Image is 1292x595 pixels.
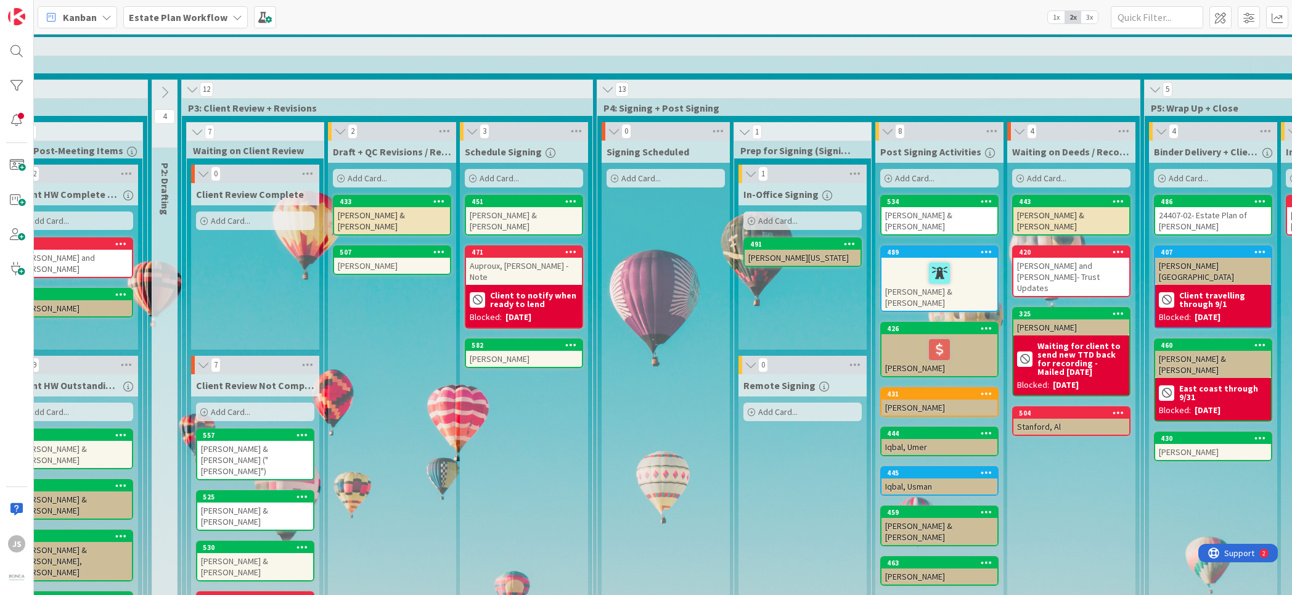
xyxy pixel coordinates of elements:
div: Blocked: [1017,379,1049,392]
span: Add Card... [758,215,798,226]
div: 491[PERSON_NAME][US_STATE] [745,239,861,266]
div: 420[PERSON_NAME] and [PERSON_NAME]- Trust Updates [1013,247,1129,296]
div: 445Iqbal, Usman [881,467,997,494]
span: P3: Client Review + Revisions [188,102,577,114]
div: [PERSON_NAME] & [PERSON_NAME] [1155,351,1271,378]
div: 24407-02- Estate Plan of [PERSON_NAME] [1155,207,1271,234]
div: [PERSON_NAME] [466,351,582,367]
div: 525 [203,493,313,501]
div: [PERSON_NAME][GEOGRAPHIC_DATA] [1155,258,1271,285]
div: 325[PERSON_NAME] [1013,308,1129,335]
div: 474 [16,480,132,491]
div: 431[PERSON_NAME] [881,388,997,416]
div: 507 [340,248,450,256]
b: Waiting for client to send new TTD back for recording - Mailed [DATE] [1037,342,1126,376]
span: 3x [1081,11,1098,23]
b: Client to notify when ready to lend [490,291,578,308]
span: 1 [758,166,768,181]
div: 486 [1161,197,1271,206]
div: 586 [16,430,132,441]
span: 1 [752,125,762,139]
div: 471Auproux, [PERSON_NAME] - Note [466,247,582,285]
div: 420 [1013,247,1129,258]
span: Add Card... [480,173,519,184]
div: Blocked: [470,311,502,324]
div: 520 [16,531,132,542]
span: Add Card... [348,173,387,184]
div: [PERSON_NAME] & [PERSON_NAME] ("[PERSON_NAME]") [197,441,313,479]
div: 520[PERSON_NAME] & [PERSON_NAME], [PERSON_NAME] [16,531,132,580]
div: 433 [334,196,450,207]
span: Add Card... [211,215,250,226]
div: [PERSON_NAME] & [PERSON_NAME] [1013,207,1129,234]
div: 459 [881,507,997,518]
div: 533[PERSON_NAME] [16,289,132,316]
div: 489 [881,247,997,258]
span: Waiting on Deeds / Records [1012,146,1130,158]
div: 504 [1013,408,1129,419]
div: 471 [472,248,582,256]
div: [PERSON_NAME] & [PERSON_NAME] [16,441,132,468]
div: 451[PERSON_NAME] & [PERSON_NAME] [466,196,582,234]
div: 48624407-02- Estate Plan of [PERSON_NAME] [1155,196,1271,234]
div: 489[PERSON_NAME] & [PERSON_NAME] [881,247,997,311]
span: Add Card... [30,215,69,226]
div: 504 [1019,409,1129,417]
div: 534 [881,196,997,207]
div: 525[PERSON_NAME] & [PERSON_NAME] [197,491,313,530]
span: Kanban [63,10,97,25]
div: 533 [16,289,132,300]
div: 474 [22,482,132,490]
div: 533 [22,290,132,299]
span: Add Card... [1027,173,1066,184]
div: 557 [203,431,313,440]
div: 445 [887,469,997,477]
div: 594 [16,239,132,250]
b: East coast through 9/31 [1179,384,1267,401]
div: 471 [466,247,582,258]
div: 491 [745,239,861,250]
b: Client travelling through 9/1 [1179,291,1267,308]
div: 426 [881,323,997,334]
span: Client Review Not Complete [196,379,314,392]
span: P4: Signing + Post Signing [603,102,1124,114]
div: [PERSON_NAME] [16,300,132,316]
div: JS [8,535,25,552]
span: 7 [211,358,221,372]
div: [PERSON_NAME] [881,568,997,585]
div: 525 [197,491,313,503]
div: 594 [22,240,132,248]
div: Blocked: [1159,404,1191,417]
div: 463 [887,559,997,567]
div: 451 [466,196,582,207]
div: 582 [472,341,582,350]
div: 586 [22,431,132,440]
span: 13 [615,82,629,97]
span: 7 [205,125,215,139]
span: Client HW Complete - Office Work [15,188,120,200]
span: Remote Signing [743,379,816,392]
div: [PERSON_NAME] [1155,444,1271,460]
span: 5 [1163,82,1172,97]
div: 504Stanford, Al [1013,408,1129,435]
div: 459[PERSON_NAME] & [PERSON_NAME] [881,507,997,545]
span: Post Signing Activities [880,146,981,158]
div: [PERSON_NAME][US_STATE] [745,250,861,266]
div: 430[PERSON_NAME] [1155,433,1271,460]
div: 491 [750,240,861,248]
div: 444 [881,428,997,439]
span: Draft + QC Revisions / Review Mtg [333,146,451,158]
div: 426[PERSON_NAME] [881,323,997,376]
div: 430 [1155,433,1271,444]
div: [DATE] [1053,379,1079,392]
span: P1B: Post-Meeting Items [12,144,127,157]
div: 451 [472,197,582,206]
div: 534 [887,197,997,206]
span: Support [26,2,56,17]
span: Add Card... [758,406,798,417]
div: 460 [1155,340,1271,351]
div: Blocked: [1159,311,1191,324]
div: Iqbal, Usman [881,478,997,494]
div: 486 [1155,196,1271,207]
div: 407[PERSON_NAME][GEOGRAPHIC_DATA] [1155,247,1271,285]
